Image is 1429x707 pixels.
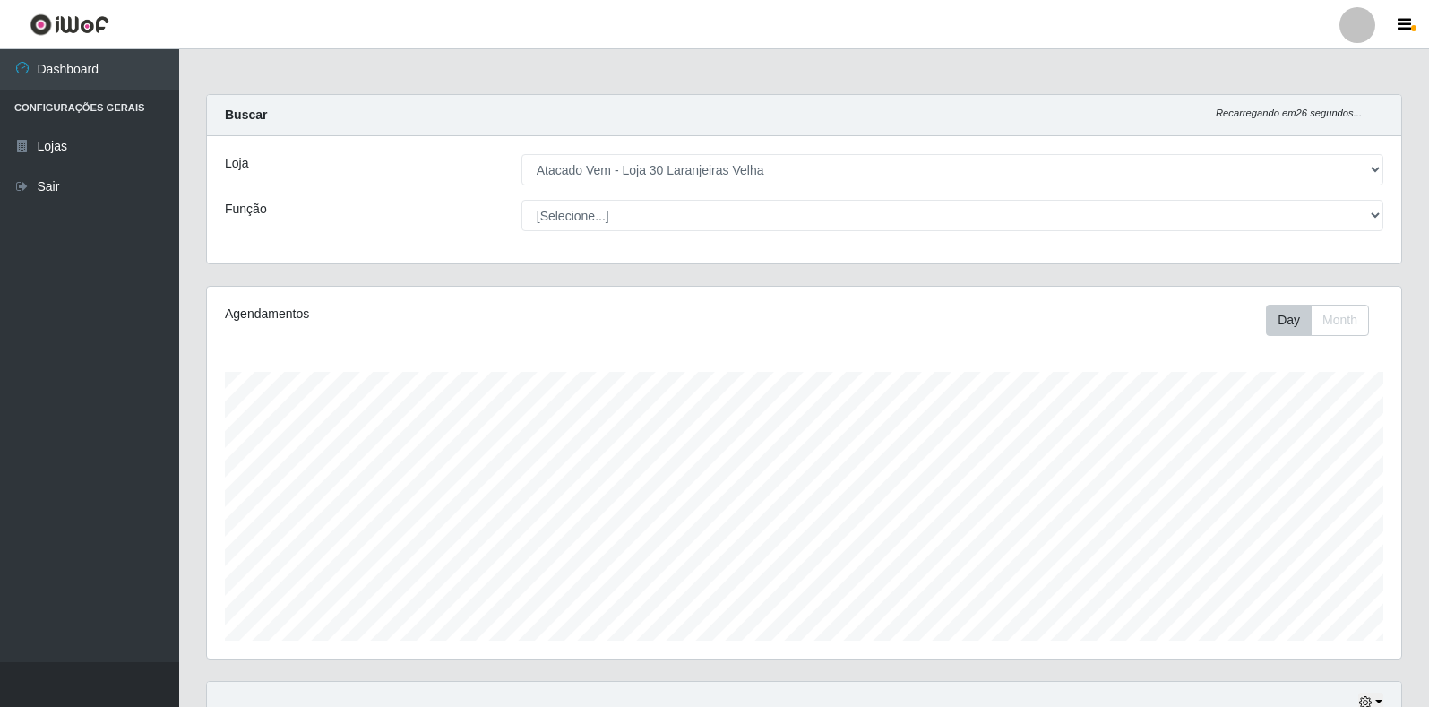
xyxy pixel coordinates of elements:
img: CoreUI Logo [30,13,109,36]
div: First group [1266,305,1369,336]
button: Day [1266,305,1312,336]
div: Agendamentos [225,305,692,323]
label: Função [225,200,267,219]
strong: Buscar [225,108,267,122]
label: Loja [225,154,248,173]
i: Recarregando em 26 segundos... [1216,108,1362,118]
div: Toolbar with button groups [1266,305,1383,336]
button: Month [1311,305,1369,336]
